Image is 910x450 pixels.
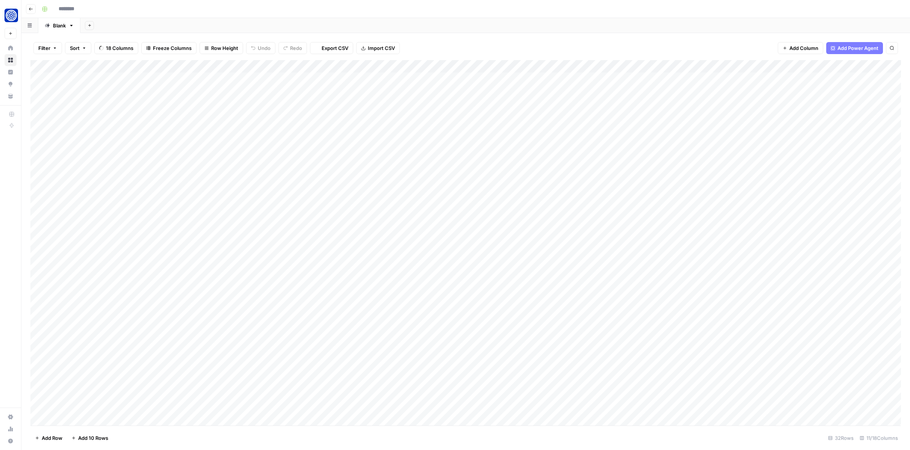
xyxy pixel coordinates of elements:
button: Add Column [778,42,823,54]
button: Row Height [200,42,243,54]
a: Insights [5,66,17,78]
span: Import CSV [368,44,395,52]
button: Freeze Columns [141,42,197,54]
button: Add Row [30,432,67,444]
button: Import CSV [356,42,400,54]
button: 18 Columns [94,42,138,54]
button: Filter [33,42,62,54]
a: Settings [5,411,17,423]
div: Blank [53,22,66,29]
span: Add Column [789,44,818,52]
button: Help + Support [5,435,17,447]
div: 32 Rows [825,432,857,444]
button: Workspace: Fundwell [5,6,17,25]
span: Filter [38,44,50,52]
a: Your Data [5,90,17,102]
span: Add 10 Rows [78,434,108,442]
button: Add 10 Rows [67,432,113,444]
span: Sort [70,44,80,52]
div: 11/18 Columns [857,432,901,444]
img: Fundwell Logo [5,9,18,22]
a: Browse [5,54,17,66]
button: Export CSV [310,42,353,54]
span: Export CSV [322,44,348,52]
span: 18 Columns [106,44,133,52]
a: Usage [5,423,17,435]
span: Redo [290,44,302,52]
a: Opportunities [5,78,17,90]
span: Undo [258,44,271,52]
button: Sort [65,42,91,54]
span: Add Row [42,434,62,442]
button: Add Power Agent [826,42,883,54]
button: Redo [278,42,307,54]
a: Home [5,42,17,54]
button: Undo [246,42,275,54]
span: Freeze Columns [153,44,192,52]
span: Row Height [211,44,238,52]
span: Add Power Agent [837,44,878,52]
a: Blank [38,18,80,33]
